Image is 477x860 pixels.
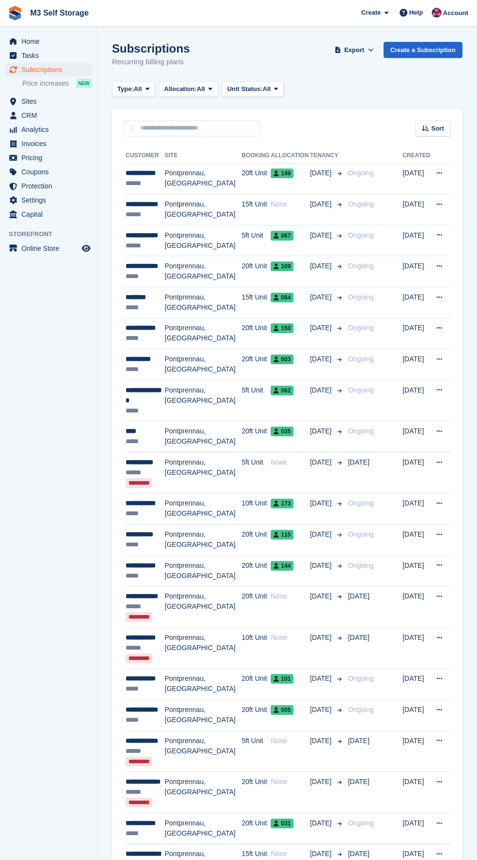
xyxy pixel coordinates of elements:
[403,772,430,813] td: [DATE]
[5,207,92,221] a: menu
[403,256,430,287] td: [DATE]
[310,354,333,364] span: [DATE]
[348,530,374,538] span: Ongoing
[333,42,376,58] button: Export
[431,124,444,133] span: Sort
[241,555,271,586] td: 20ft Unit
[271,591,310,601] div: None
[271,293,294,302] span: 084
[348,324,374,332] span: Ongoing
[164,84,197,94] span: Allocation:
[403,555,430,586] td: [DATE]
[165,225,241,256] td: Pontprennau, [GEOGRAPHIC_DATA]
[241,772,271,813] td: 20ft Unit
[403,225,430,256] td: [DATE]
[348,561,374,569] span: Ongoing
[403,493,430,524] td: [DATE]
[310,199,333,209] span: [DATE]
[271,323,294,333] span: 150
[310,673,333,684] span: [DATE]
[310,230,333,241] span: [DATE]
[310,457,333,467] span: [DATE]
[241,700,271,731] td: 20ft Unit
[8,6,22,20] img: stora-icon-8386f47178a22dfd0bd8f6a31ec36ba5ce8667c1dd55bd0f319d3a0aa187defe.svg
[271,499,294,508] span: 173
[271,705,294,715] span: 005
[271,355,294,364] span: 003
[21,193,80,207] span: Settings
[403,194,430,225] td: [DATE]
[271,674,294,684] span: 101
[263,84,271,94] span: All
[348,850,369,858] span: [DATE]
[443,8,468,18] span: Account
[5,123,92,136] a: menu
[310,736,333,746] span: [DATE]
[21,242,80,255] span: Online Store
[241,524,271,556] td: 20ft Unit
[348,458,369,466] span: [DATE]
[241,586,271,628] td: 20ft Unit
[165,555,241,586] td: Pontprennau, [GEOGRAPHIC_DATA]
[165,287,241,318] td: Pontprennau, [GEOGRAPHIC_DATA]
[117,84,134,94] span: Type:
[348,293,374,301] span: Ongoing
[403,318,430,349] td: [DATE]
[310,498,333,508] span: [DATE]
[21,123,80,136] span: Analytics
[271,561,294,571] span: 144
[310,426,333,436] span: [DATE]
[5,109,92,122] a: menu
[348,592,369,600] span: [DATE]
[348,427,374,435] span: Ongoing
[112,56,190,68] p: Recurring billing plans
[348,706,374,713] span: Ongoing
[403,148,430,164] th: Created
[165,318,241,349] td: Pontprennau, [GEOGRAPHIC_DATA]
[403,586,430,628] td: [DATE]
[5,137,92,150] a: menu
[271,819,294,828] span: 031
[310,633,333,643] span: [DATE]
[403,380,430,421] td: [DATE]
[241,669,271,700] td: 20ft Unit
[21,137,80,150] span: Invoices
[348,819,374,827] span: Ongoing
[9,229,97,239] span: Storefront
[310,529,333,540] span: [DATE]
[112,81,155,97] button: Type: All
[5,165,92,179] a: menu
[165,256,241,287] td: Pontprennau, [GEOGRAPHIC_DATA]
[165,493,241,524] td: Pontprennau, [GEOGRAPHIC_DATA]
[112,42,190,55] h1: Subscriptions
[271,633,310,643] div: None
[165,148,241,164] th: Site
[21,179,80,193] span: Protection
[21,49,80,62] span: Tasks
[271,386,294,395] span: 062
[403,730,430,772] td: [DATE]
[348,169,374,177] span: Ongoing
[432,8,441,18] img: Nick Jones
[271,148,310,164] th: Allocation
[403,813,430,844] td: [DATE]
[241,256,271,287] td: 20ft Unit
[271,736,310,746] div: None
[310,292,333,302] span: [DATE]
[165,700,241,731] td: Pontprennau, [GEOGRAPHIC_DATA]
[348,355,374,363] span: Ongoing
[165,628,241,669] td: Pontprennau, [GEOGRAPHIC_DATA]
[361,8,381,18] span: Create
[165,669,241,700] td: Pontprennau, [GEOGRAPHIC_DATA]
[403,524,430,556] td: [DATE]
[403,628,430,669] td: [DATE]
[348,231,374,239] span: Ongoing
[165,194,241,225] td: Pontprennau, [GEOGRAPHIC_DATA]
[271,849,310,859] div: None
[310,818,333,828] span: [DATE]
[310,705,333,715] span: [DATE]
[197,84,205,94] span: All
[241,225,271,256] td: 5ft Unit
[222,81,284,97] button: Unit Status: All
[271,427,294,436] span: 035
